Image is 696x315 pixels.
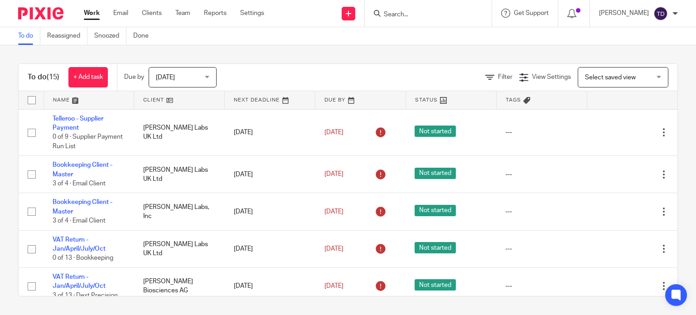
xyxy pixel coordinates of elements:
img: svg%3E [653,6,668,21]
input: Search [383,11,464,19]
span: Not started [415,279,456,291]
td: [PERSON_NAME] Biosciences AG [134,267,225,305]
a: VAT Return - Jan/April/July/Oct [53,274,106,289]
span: [DATE] [324,246,343,252]
a: Settings [240,9,264,18]
td: [PERSON_NAME] Labs, Inc [134,193,225,230]
span: [DATE] [156,74,175,81]
span: [DATE] [324,283,343,289]
span: 3 of 4 · Email Client [53,180,106,187]
td: [DATE] [225,230,315,267]
td: [PERSON_NAME] Labs UK Ltd [134,109,225,156]
a: To do [18,27,40,45]
td: [DATE] [225,267,315,305]
a: Reassigned [47,27,87,45]
span: Not started [415,168,456,179]
a: + Add task [68,67,108,87]
span: [DATE] [324,171,343,178]
a: Telleroo - Supplier Payment [53,116,103,131]
div: --- [505,281,578,291]
span: 0 of 13 · Bookkeeping [53,255,113,262]
div: --- [505,207,578,216]
span: [DATE] [324,208,343,215]
span: [DATE] [324,129,343,136]
td: [PERSON_NAME] Labs UK Ltd [134,156,225,193]
a: Snoozed [94,27,126,45]
td: [DATE] [225,193,315,230]
span: 3 of 13 · Dext Precision [53,292,118,299]
div: --- [505,170,578,179]
span: Not started [415,242,456,253]
td: [DATE] [225,156,315,193]
span: Select saved view [585,74,636,81]
span: Tags [506,97,521,102]
td: [DATE] [225,109,315,156]
span: 0 of 9 · Supplier Payment Run List [53,134,123,150]
a: Team [175,9,190,18]
h1: To do [28,73,59,82]
a: VAT Return - Jan/April/July/Oct [53,237,106,252]
span: (15) [47,73,59,81]
p: [PERSON_NAME] [599,9,649,18]
a: Work [84,9,100,18]
span: View Settings [532,74,571,80]
p: Due by [124,73,144,82]
a: Bookkeeping Client - Master [53,199,112,214]
a: Bookkeeping Client - Master [53,162,112,177]
a: Done [133,27,155,45]
td: [PERSON_NAME] Labs UK Ltd [134,230,225,267]
span: Get Support [514,10,549,16]
a: Email [113,9,128,18]
span: Not started [415,126,456,137]
a: Reports [204,9,227,18]
span: Not started [415,205,456,216]
div: --- [505,244,578,253]
img: Pixie [18,7,63,19]
div: --- [505,128,578,137]
span: 3 of 4 · Email Client [53,218,106,224]
a: Clients [142,9,162,18]
span: Filter [498,74,512,80]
